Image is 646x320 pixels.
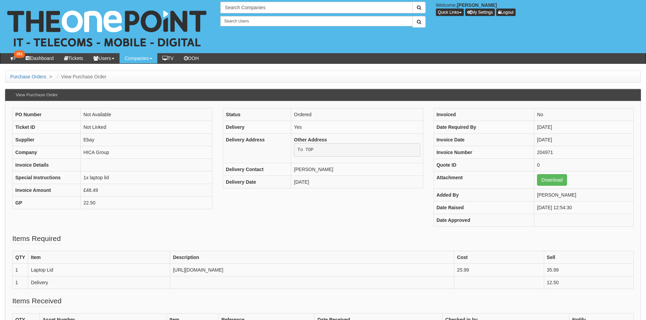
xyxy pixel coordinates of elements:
td: [DATE] [534,121,634,134]
td: Not Linked [81,121,212,134]
th: Attachment [434,171,534,189]
td: Ebay [81,134,212,146]
td: [URL][DOMAIN_NAME] [170,264,454,276]
button: Quick Links [436,9,464,16]
legend: Items Required [12,233,61,244]
input: Search Companies [220,2,412,13]
th: Ticket ID [13,121,81,134]
li: View Purchase Order [55,73,107,80]
pre: To TOP [294,143,420,157]
legend: Items Received [12,296,62,306]
td: No [534,108,634,121]
td: HICA Group [81,146,212,159]
td: 22.50 [81,197,212,209]
td: Not Available [81,108,212,121]
th: PO Number [13,108,81,121]
th: QTY [13,251,28,264]
a: Download [537,174,567,186]
b: [PERSON_NAME] [457,2,497,8]
th: Date Required By [434,121,534,134]
td: Yes [291,121,423,134]
a: Dashboard [20,53,59,63]
a: Users [88,53,120,63]
td: 1x laptop lid [81,171,212,184]
td: [PERSON_NAME] [534,189,634,201]
td: £48.49 [81,184,212,197]
span: > [48,74,54,79]
a: Purchase Orders [10,74,46,79]
div: Welcome, [431,2,646,16]
th: Date Raised [434,201,534,214]
span: 391 [14,50,25,58]
th: Invoice Date [434,134,534,146]
th: Item [28,251,170,264]
a: TV [157,53,179,63]
th: Special Instructions [13,171,81,184]
th: Invoice Number [434,146,534,159]
th: Invoice Amount [13,184,81,197]
th: GP [13,197,81,209]
td: [PERSON_NAME] [291,163,423,176]
td: 25.99 [454,264,544,276]
th: Added By [434,189,534,201]
th: Supplier [13,134,81,146]
th: Description [170,251,454,264]
th: Delivery Address [223,134,291,163]
th: Cost [454,251,544,264]
th: Sell [544,251,633,264]
td: 12.50 [544,276,633,289]
a: Tickets [59,53,89,63]
td: Laptop Lid [28,264,170,276]
a: Logout [496,9,516,16]
th: Company [13,146,81,159]
td: 0 [534,159,634,171]
th: Delivery Date [223,176,291,188]
th: Status [223,108,291,121]
th: Quote ID [434,159,534,171]
td: 1 [13,276,28,289]
td: [DATE] 12:54:30 [534,201,634,214]
th: Delivery Contact [223,163,291,176]
th: Invoice Details [13,159,81,171]
a: OOH [179,53,204,63]
input: Search Users [220,16,412,26]
th: Date Approved [434,214,534,227]
td: Delivery [28,276,170,289]
td: 35.99 [544,264,633,276]
th: Invoiced [434,108,534,121]
td: [DATE] [291,176,423,188]
th: Delivery [223,121,291,134]
h3: View Purchase Order [12,89,61,101]
b: Other Address [294,137,327,142]
a: Companies [120,53,157,63]
a: My Settings [465,9,495,16]
td: 204971 [534,146,634,159]
td: 1 [13,264,28,276]
td: Ordered [291,108,423,121]
td: [DATE] [534,134,634,146]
